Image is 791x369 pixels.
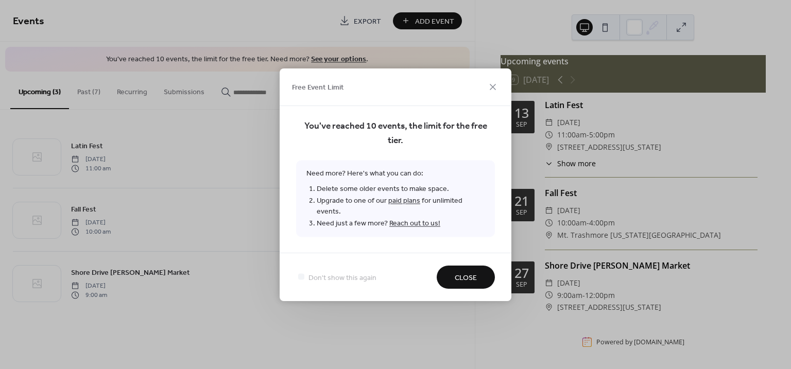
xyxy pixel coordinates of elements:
a: Reach out to us! [389,216,440,230]
span: Need more? Here's what you can do: [296,160,495,237]
span: Close [455,272,477,283]
span: Free Event Limit [292,82,344,93]
span: You've reached 10 events, the limit for the free tier. [296,119,495,148]
a: paid plans [388,194,420,207]
li: Upgrade to one of our for unlimited events. [317,195,485,217]
span: Don't show this again [308,272,376,283]
button: Close [437,266,495,289]
li: Need just a few more? [317,217,485,229]
li: Delete some older events to make space. [317,183,485,195]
